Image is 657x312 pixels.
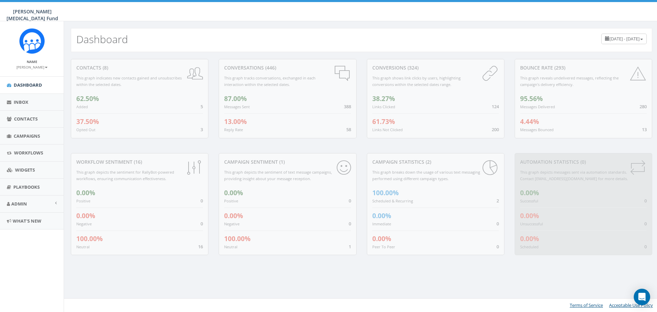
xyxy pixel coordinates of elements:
small: This graph depicts the sentiment for RallyBot-powered workflows, ensuring communication effective... [76,170,174,181]
span: 5 [201,103,203,110]
span: [DATE] - [DATE] [609,36,640,42]
small: This graph depicts messages sent via automation standards. Contact [EMAIL_ADDRESS][DOMAIN_NAME] f... [520,170,628,181]
span: 0.00% [224,188,243,197]
span: 0.00% [76,211,95,220]
span: 62.50% [76,94,99,103]
span: 0.00% [372,234,391,243]
img: Rally_Corp_Logo_1.png [19,28,45,54]
small: Links Not Clicked [372,127,403,132]
span: (446) [264,64,276,71]
div: conversations [224,64,351,71]
small: Negative [224,221,240,226]
span: Playbooks [13,184,40,190]
span: (16) [132,159,142,165]
span: 0 [497,221,499,227]
span: Workflows [14,150,43,156]
small: Immediate [372,221,391,226]
span: 2 [497,198,499,204]
span: Widgets [15,167,35,173]
span: 0.00% [224,211,243,220]
a: Acceptable Use Policy [609,302,653,308]
div: Bounce Rate [520,64,647,71]
small: Successful [520,198,538,203]
span: 280 [640,103,647,110]
div: conversions [372,64,499,71]
span: Inbox [14,99,28,105]
span: 0 [644,221,647,227]
span: 37.50% [76,117,99,126]
span: (324) [406,64,418,71]
span: 1 [349,244,351,250]
small: This graph depicts the sentiment of text message campaigns, providing insight about your message ... [224,170,332,181]
small: Opted Out [76,127,95,132]
span: 0.00% [520,234,539,243]
small: Added [76,104,88,109]
span: 0.00% [372,211,391,220]
small: This graph indicates new contacts gained and unsubscribes within the selected dates. [76,75,182,87]
span: (1) [278,159,285,165]
span: Dashboard [14,82,42,88]
small: Unsuccessful [520,221,543,226]
small: Scheduled & Recurring [372,198,413,203]
h2: Dashboard [76,34,128,45]
small: Messages Bounced [520,127,554,132]
span: Campaigns [14,133,40,139]
small: [PERSON_NAME] [16,65,48,70]
span: 0 [349,198,351,204]
div: Campaign Sentiment [224,159,351,165]
small: Positive [224,198,238,203]
span: 124 [492,103,499,110]
span: 0 [644,244,647,250]
span: 4.44% [520,117,539,126]
span: 100.00% [224,234,250,243]
span: 388 [344,103,351,110]
span: 38.27% [372,94,395,103]
small: This graph tracks conversations, exchanged in each interaction within the selected dates. [224,75,315,87]
span: 16 [198,244,203,250]
span: 58 [346,126,351,133]
div: Open Intercom Messenger [634,289,650,305]
span: 3 [201,126,203,133]
div: contacts [76,64,203,71]
small: Peer To Peer [372,244,395,249]
a: [PERSON_NAME] [16,64,48,70]
small: Messages Sent [224,104,250,109]
div: Workflow Sentiment [76,159,203,165]
span: (2) [424,159,431,165]
span: What's New [13,218,41,224]
small: Neutral [76,244,90,249]
small: Scheduled [520,244,539,249]
span: (8) [101,64,108,71]
span: 200 [492,126,499,133]
small: Negative [76,221,92,226]
span: [PERSON_NAME] [MEDICAL_DATA] Fund [7,8,58,22]
span: (0) [579,159,586,165]
span: 13 [642,126,647,133]
span: 95.56% [520,94,543,103]
div: Campaign Statistics [372,159,499,165]
small: Neutral [224,244,237,249]
small: This graph breaks down the usage of various text messaging performed using different campaign types. [372,170,480,181]
span: Admin [11,201,27,207]
small: Positive [76,198,90,203]
span: 100.00% [76,234,103,243]
a: Terms of Service [570,302,603,308]
span: 0.00% [520,188,539,197]
span: 100.00% [372,188,399,197]
small: This graph reveals undelivered messages, reflecting the campaign's delivery efficiency. [520,75,619,87]
small: This graph shows link clicks by users, highlighting conversions within the selected dates range. [372,75,461,87]
small: Reply Rate [224,127,243,132]
span: 0 [201,198,203,204]
span: (293) [553,64,565,71]
small: Name [27,59,37,64]
span: 0.00% [520,211,539,220]
small: Links Clicked [372,104,395,109]
span: 0.00% [76,188,95,197]
div: Automation Statistics [520,159,647,165]
span: 13.00% [224,117,247,126]
span: 0 [349,221,351,227]
span: 0 [497,244,499,250]
span: 61.73% [372,117,395,126]
span: Contacts [14,116,38,122]
span: 0 [644,198,647,204]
